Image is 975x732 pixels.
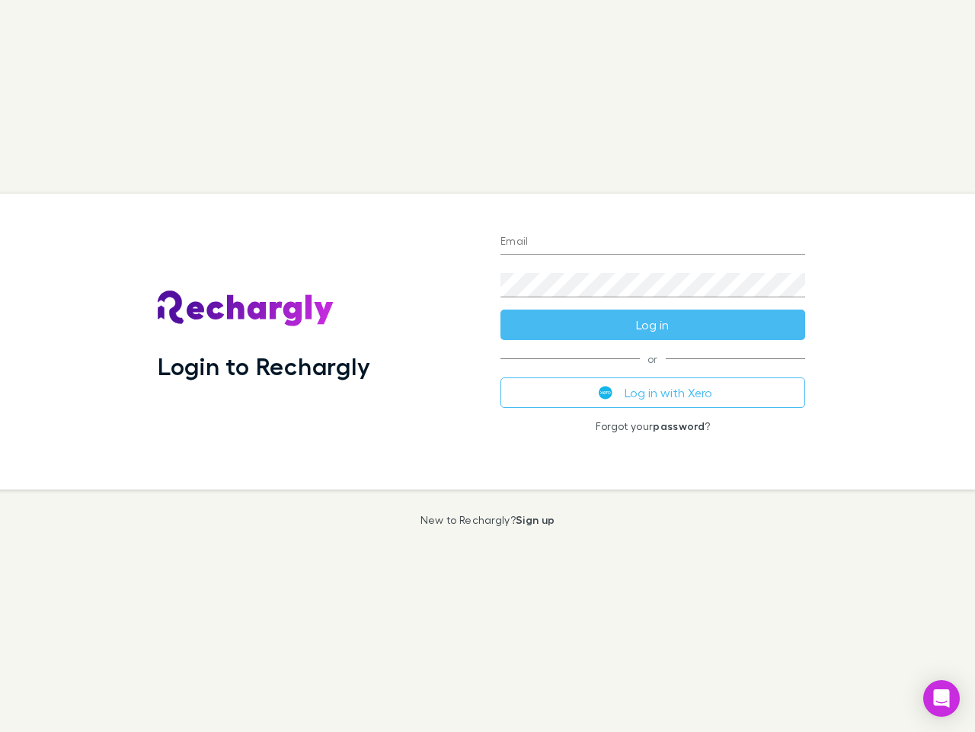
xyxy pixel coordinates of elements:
div: Open Intercom Messenger [923,680,960,717]
img: Xero's logo [599,386,612,400]
h1: Login to Rechargly [158,352,370,380]
p: Forgot your ? [500,420,805,432]
a: Sign up [516,513,555,526]
p: New to Rechargly? [420,514,555,526]
a: password [653,419,705,432]
button: Log in [500,310,805,340]
img: Rechargly's Logo [158,291,334,327]
button: Log in with Xero [500,377,805,408]
span: or [500,358,805,359]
